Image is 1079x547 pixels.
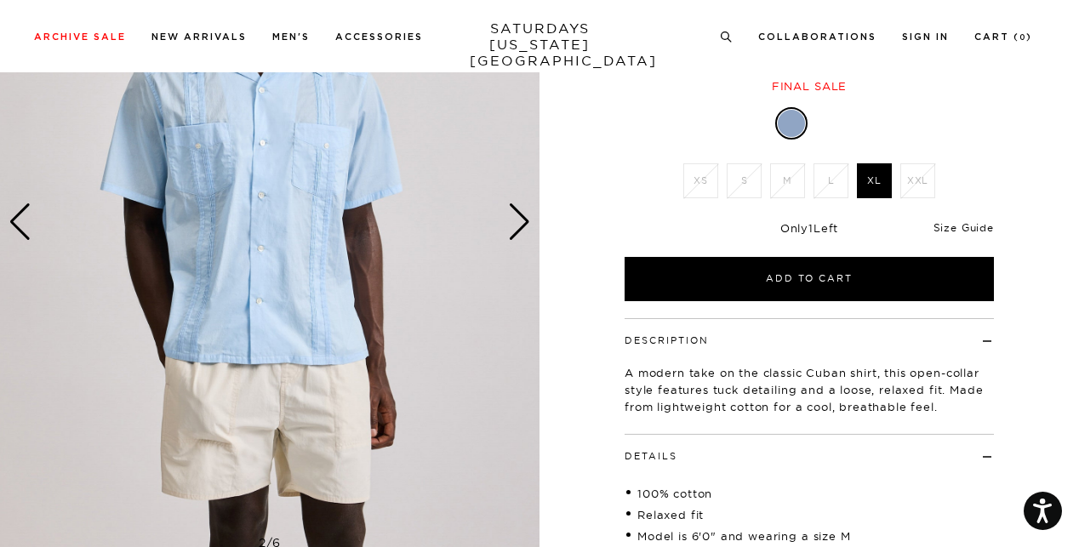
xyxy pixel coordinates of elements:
div: Next slide [508,203,531,241]
a: Men's [272,32,310,42]
p: A modern take on the classic Cuban shirt, this open-collar style features tuck detailing and a lo... [625,364,994,415]
small: 0 [1019,34,1026,42]
li: 100% cotton [625,485,994,502]
a: Size Guide [933,221,994,234]
div: Only Left [625,221,994,236]
li: Model is 6'0" and wearing a size M [625,527,994,544]
a: New Arrivals [151,32,247,42]
button: Description [625,336,709,345]
div: Previous slide [9,203,31,241]
a: Cart (0) [974,32,1032,42]
a: Sign In [902,32,949,42]
a: Collaborations [758,32,876,42]
li: Relaxed fit [625,506,994,523]
button: Add to Cart [625,257,994,301]
a: Accessories [335,32,423,42]
div: Final sale [622,79,996,94]
a: SATURDAYS[US_STATE][GEOGRAPHIC_DATA] [470,20,610,69]
a: Archive Sale [34,32,126,42]
label: XL [857,163,892,198]
button: Details [625,452,677,461]
span: 1 [808,221,814,235]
